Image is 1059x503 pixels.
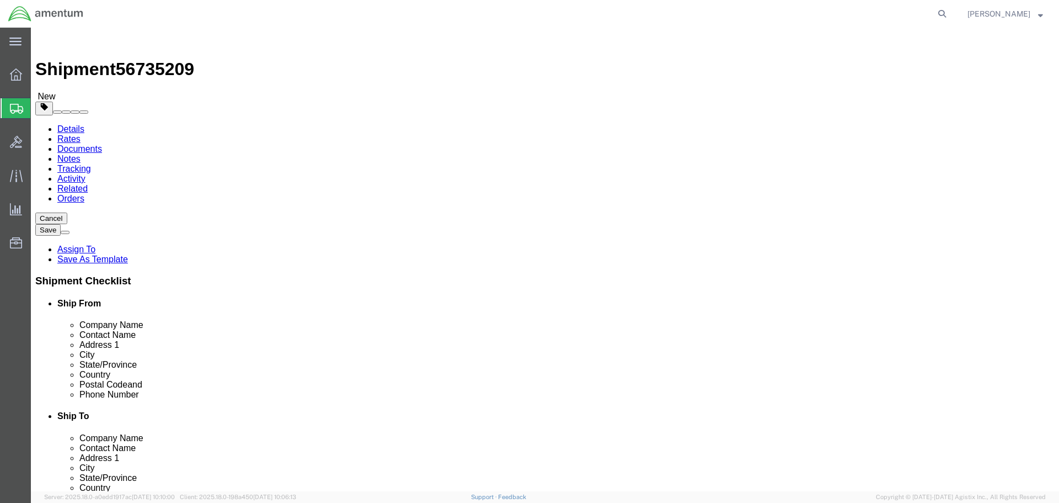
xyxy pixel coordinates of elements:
[180,494,296,500] span: Client: 2025.18.0-198a450
[44,494,175,500] span: Server: 2025.18.0-a0edd1917ac
[967,8,1030,20] span: Rob Allmond
[132,494,175,500] span: [DATE] 10:10:00
[498,494,526,500] a: Feedback
[8,6,84,22] img: logo
[253,494,296,500] span: [DATE] 10:06:13
[471,494,499,500] a: Support
[876,493,1046,502] span: Copyright © [DATE]-[DATE] Agistix Inc., All Rights Reserved
[31,28,1059,491] iframe: FS Legacy Container
[967,7,1044,20] button: [PERSON_NAME]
